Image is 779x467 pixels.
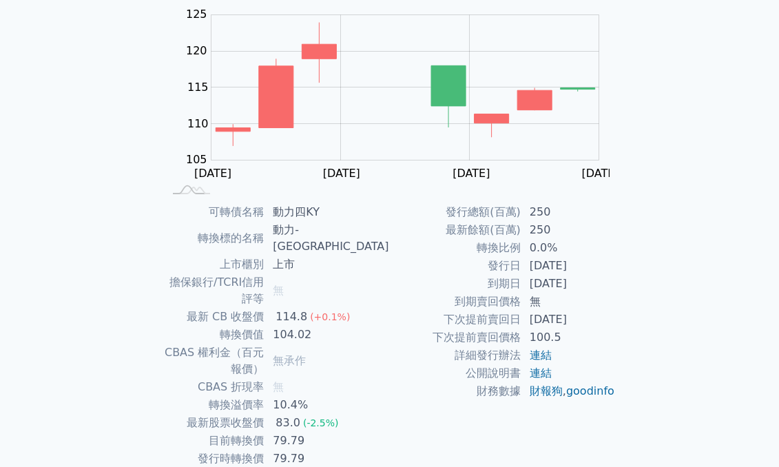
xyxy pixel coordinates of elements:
[521,203,616,221] td: 250
[273,354,306,367] span: 無承作
[303,417,339,428] span: (-2.5%)
[530,384,563,397] a: 財報狗
[164,203,265,221] td: 可轉債名稱
[390,239,521,257] td: 轉換比例
[264,256,389,273] td: 上市
[186,44,207,57] tspan: 120
[530,349,552,362] a: 連結
[566,384,614,397] a: goodinfo
[179,8,620,180] g: Chart
[273,415,303,431] div: 83.0
[164,256,265,273] td: 上市櫃別
[164,273,265,308] td: 擔保銀行/TCRI信用評等
[164,432,265,450] td: 目前轉換價
[390,293,521,311] td: 到期賣回價格
[164,378,265,396] td: CBAS 折現率
[521,275,616,293] td: [DATE]
[187,81,209,94] tspan: 115
[194,167,231,180] tspan: [DATE]
[521,382,616,400] td: ,
[390,311,521,329] td: 下次提前賣回日
[390,221,521,239] td: 最新餘額(百萬)
[582,167,619,180] tspan: [DATE]
[390,203,521,221] td: 發行總額(百萬)
[390,382,521,400] td: 財務數據
[187,117,209,130] tspan: 110
[164,396,265,414] td: 轉換溢價率
[273,309,310,325] div: 114.8
[264,432,389,450] td: 79.79
[390,364,521,382] td: 公開說明書
[164,308,265,326] td: 最新 CB 收盤價
[390,346,521,364] td: 詳細發行辦法
[521,221,616,239] td: 250
[164,344,265,378] td: CBAS 權利金（百元報價）
[521,239,616,257] td: 0.0%
[264,221,389,256] td: 動力-[GEOGRAPHIC_DATA]
[264,396,389,414] td: 10.4%
[273,284,284,297] span: 無
[164,221,265,256] td: 轉換標的名稱
[164,326,265,344] td: 轉換價值
[164,414,265,432] td: 最新股票收盤價
[323,167,360,180] tspan: [DATE]
[521,257,616,275] td: [DATE]
[390,275,521,293] td: 到期日
[264,203,389,221] td: 動力四KY
[530,366,552,380] a: 連結
[186,8,207,21] tspan: 125
[453,167,490,180] tspan: [DATE]
[521,311,616,329] td: [DATE]
[390,329,521,346] td: 下次提前賣回價格
[310,311,350,322] span: (+0.1%)
[273,380,284,393] span: 無
[521,329,616,346] td: 100.5
[390,257,521,275] td: 發行日
[186,153,207,166] tspan: 105
[521,293,616,311] td: 無
[264,326,389,344] td: 104.02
